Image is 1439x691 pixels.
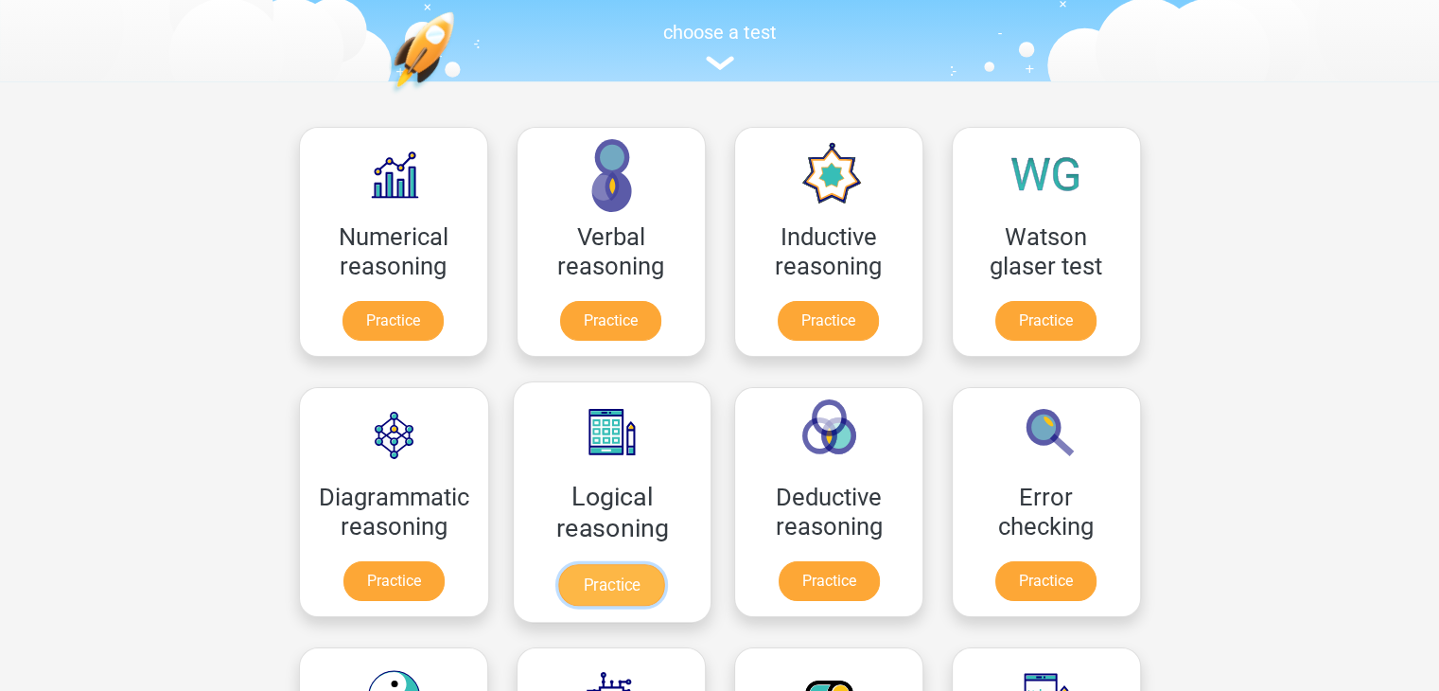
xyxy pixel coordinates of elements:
a: Practice [560,301,661,341]
a: Practice [779,561,880,601]
a: choose a test [285,21,1155,71]
a: Practice [995,561,1097,601]
a: Practice [342,301,444,341]
a: Practice [343,561,445,601]
a: Practice [778,301,879,341]
a: Practice [995,301,1097,341]
h5: choose a test [285,21,1155,44]
a: Practice [558,564,664,606]
img: practice [389,11,528,183]
img: assessment [706,56,734,70]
